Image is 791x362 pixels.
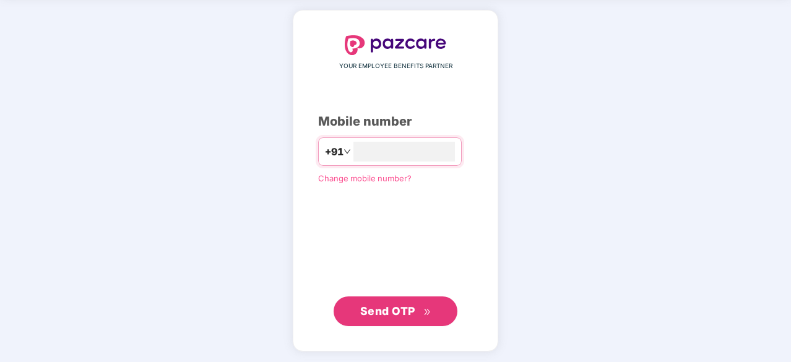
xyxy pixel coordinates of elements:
[423,308,431,316] span: double-right
[344,148,351,155] span: down
[345,35,446,55] img: logo
[325,144,344,160] span: +91
[360,304,415,317] span: Send OTP
[318,112,473,131] div: Mobile number
[339,61,452,71] span: YOUR EMPLOYEE BENEFITS PARTNER
[334,296,457,326] button: Send OTPdouble-right
[318,173,412,183] a: Change mobile number?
